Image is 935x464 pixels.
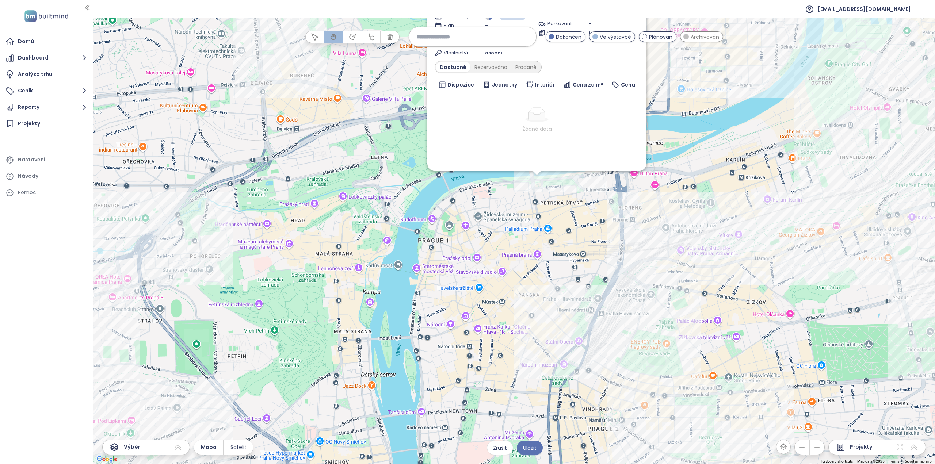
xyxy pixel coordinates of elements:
[4,185,89,200] div: Pomoc
[622,152,625,160] b: -
[470,62,511,72] div: Rezervováno
[588,29,600,37] span: byty
[4,169,89,184] a: Návody
[444,13,469,20] span: Standardy
[201,443,217,451] span: Mapa
[547,4,572,18] span: Počet jednotek
[904,459,933,463] a: Report a map error
[492,81,517,89] span: Jednotky
[556,33,581,41] span: Dokončen
[485,40,516,47] span: novostavba
[511,62,541,72] div: Prodané
[649,33,672,41] span: Plánován
[600,33,631,41] span: Ve výstavbě
[4,153,89,167] a: Nastavení
[4,100,89,115] button: Reporty
[4,67,89,82] a: Analýza trhu
[4,51,89,65] button: Dashboard
[124,443,140,452] span: Výběr
[539,152,542,160] b: -
[857,459,885,463] span: Map data ©2025
[436,62,470,72] div: Dostupné
[821,459,853,464] button: Keyboard shortcuts
[582,152,585,160] b: -
[494,13,497,20] span: 5
[444,49,469,57] span: Vlastnictví
[18,119,40,128] div: Projekty
[95,455,119,464] a: Open this area in Google Maps (opens a new window)
[18,172,38,181] div: Návody
[444,40,469,47] span: Konstrukce
[517,441,543,455] button: Uložit
[573,81,603,89] span: Cena za m²
[230,443,247,451] span: Satelit
[485,22,488,29] span: -
[18,155,45,164] div: Nastavení
[691,33,719,41] span: Archivován
[523,444,537,452] span: Uložit
[444,22,469,29] span: Plán
[487,441,513,455] button: Zrušit
[503,13,522,20] span: Střední
[4,116,89,131] a: Projekty
[621,81,635,89] span: Cena
[438,125,636,133] div: Žádná data
[447,81,474,89] span: Dispozice
[22,9,70,24] img: logo
[889,459,899,463] a: Terms
[18,37,34,46] div: Domů
[850,443,872,452] span: Projekty
[18,188,36,197] div: Pomoc
[493,444,507,452] span: Zrušit
[95,455,119,464] img: Google
[547,29,572,37] span: Kolaudace
[18,70,52,79] div: Analýza trhu
[499,152,501,160] b: -
[4,84,89,98] button: Ceník
[224,440,253,455] button: Satelit
[194,440,223,455] button: Mapa
[547,20,572,27] span: Parkování
[485,49,502,57] span: osobní
[818,0,911,18] span: [EMAIL_ADDRESS][DOMAIN_NAME]
[588,20,591,27] span: -
[535,81,554,89] span: Interiér
[4,34,89,49] a: Domů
